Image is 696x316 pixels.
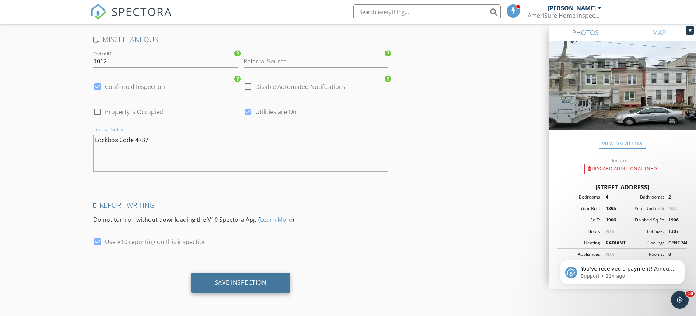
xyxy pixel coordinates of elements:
div: 2 [664,194,685,200]
div: Lot Size: [622,228,664,235]
div: CENTRAL [664,240,685,246]
a: PHOTOS [549,24,622,41]
iframe: Intercom live chat [671,291,689,309]
span: SPECTORA [112,4,172,19]
img: streetview [549,41,696,148]
div: Heating: [560,240,601,246]
input: Search everything... [353,4,501,19]
div: 1906 [601,217,622,223]
div: 1307 [664,228,685,235]
div: AmeriSure Home Inspection [528,12,601,19]
div: RADIANT [601,240,622,246]
div: Bedrooms: [560,194,601,200]
div: 4 [601,194,622,200]
div: Year Updated: [622,205,664,212]
input: Referral Source [244,55,388,68]
div: Year Built: [560,205,601,212]
iframe: Intercom notifications message [549,244,696,296]
img: The Best Home Inspection Software - Spectora [90,4,106,20]
div: Discard Additional info [584,164,660,174]
label: Disable Automated Notifications [255,83,346,90]
div: Bathrooms: [622,194,664,200]
div: Finished Sq Ft: [622,217,664,223]
a: SPECTORA [90,10,172,25]
div: Floors: [560,228,601,235]
textarea: Internal Notes [93,135,388,172]
a: View on Zillow [599,139,646,149]
div: Cooling: [622,240,664,246]
div: Incorrect? [549,158,696,164]
span: 10 [686,291,695,297]
p: Do not turn on without downloading the V10 Spectora App ( ) [93,215,388,224]
h4: Report Writing [93,200,388,210]
label: Confirmed Inspection [105,83,165,90]
div: Sq Ft: [560,217,601,223]
span: N/A [606,228,614,234]
h4: MISCELLANEOUS [93,35,388,44]
div: 1906 [664,217,685,223]
div: [STREET_ADDRESS] [557,183,687,192]
div: 1895 [601,205,622,212]
span: N/A [668,205,677,212]
a: Learn More [260,216,292,224]
div: Save Inspection [215,279,267,286]
span: Utilities are On [255,108,297,116]
a: MAP [622,24,696,41]
label: Use V10 reporting on this inspection [105,238,207,245]
div: [PERSON_NAME] [548,4,596,12]
span: Property is Occupied [105,108,163,116]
